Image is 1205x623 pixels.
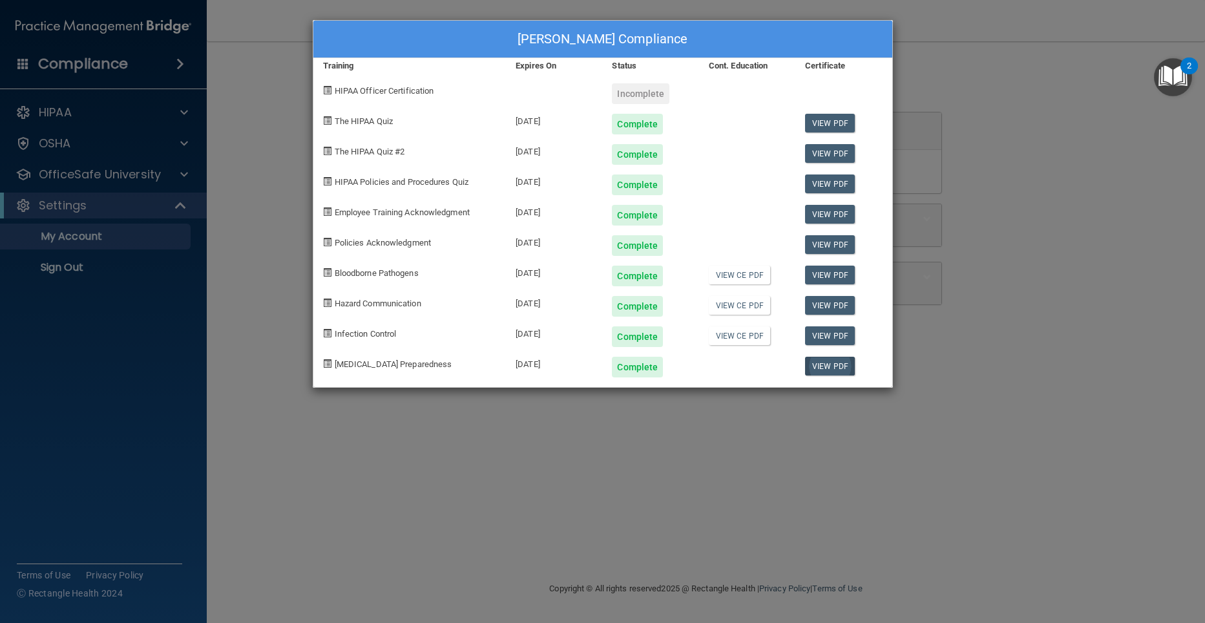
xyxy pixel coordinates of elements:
[335,359,452,369] span: [MEDICAL_DATA] Preparedness
[709,296,770,315] a: View CE PDF
[506,58,602,74] div: Expires On
[612,326,663,347] div: Complete
[506,165,602,195] div: [DATE]
[805,114,855,132] a: View PDF
[602,58,698,74] div: Status
[805,205,855,224] a: View PDF
[335,177,468,187] span: HIPAA Policies and Procedures Quiz
[335,147,405,156] span: The HIPAA Quiz #2
[335,238,431,248] span: Policies Acknowledgment
[612,174,663,195] div: Complete
[313,21,892,58] div: [PERSON_NAME] Compliance
[612,296,663,317] div: Complete
[335,86,434,96] span: HIPAA Officer Certification
[612,205,663,226] div: Complete
[506,317,602,347] div: [DATE]
[612,144,663,165] div: Complete
[506,104,602,134] div: [DATE]
[335,207,470,217] span: Employee Training Acknowledgment
[709,326,770,345] a: View CE PDF
[506,347,602,377] div: [DATE]
[335,116,393,126] span: The HIPAA Quiz
[795,58,892,74] div: Certificate
[612,357,663,377] div: Complete
[612,114,663,134] div: Complete
[612,235,663,256] div: Complete
[981,531,1189,583] iframe: Drift Widget Chat Controller
[805,326,855,345] a: View PDF
[506,134,602,165] div: [DATE]
[1154,58,1192,96] button: Open Resource Center, 2 new notifications
[506,195,602,226] div: [DATE]
[335,268,419,278] span: Bloodborne Pathogens
[805,235,855,254] a: View PDF
[805,296,855,315] a: View PDF
[805,266,855,284] a: View PDF
[506,256,602,286] div: [DATE]
[313,58,507,74] div: Training
[805,144,855,163] a: View PDF
[699,58,795,74] div: Cont. Education
[335,299,421,308] span: Hazard Communication
[335,329,397,339] span: Infection Control
[709,266,770,284] a: View CE PDF
[1187,66,1191,83] div: 2
[805,357,855,375] a: View PDF
[612,266,663,286] div: Complete
[805,174,855,193] a: View PDF
[612,83,669,104] div: Incomplete
[506,226,602,256] div: [DATE]
[506,286,602,317] div: [DATE]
